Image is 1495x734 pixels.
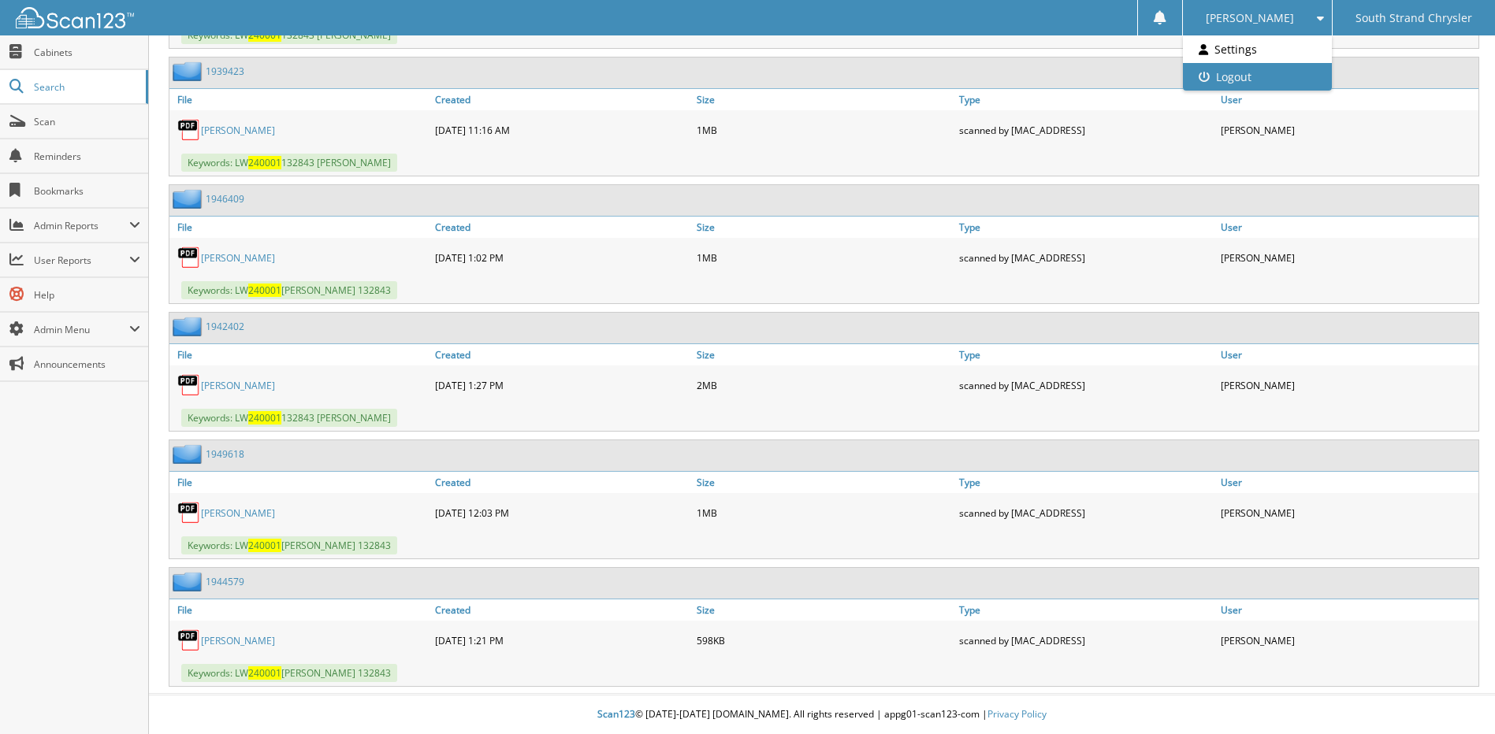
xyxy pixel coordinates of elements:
[149,695,1495,734] div: © [DATE]-[DATE] [DOMAIN_NAME]. All rights reserved | appg01-scan123-com |
[431,369,693,401] div: [DATE] 1:27 PM
[1217,625,1478,656] div: [PERSON_NAME]
[177,501,201,525] img: PDF.png
[181,536,397,554] span: Keywords: LW [PERSON_NAME] 132843
[206,575,244,588] a: 1944579
[693,217,954,238] a: Size
[1217,344,1478,365] a: User
[177,118,201,142] img: PDF.png
[693,599,954,621] a: Size
[955,599,1217,621] a: Type
[431,217,693,238] a: Created
[206,65,244,78] a: 1939423
[206,320,244,333] a: 1942402
[16,7,134,28] img: scan123-logo-white.svg
[177,628,201,652] img: PDF.png
[206,447,244,461] a: 1949618
[955,242,1217,273] div: scanned by [MAC_ADDRESS]
[173,189,206,209] img: folder2.png
[431,497,693,528] div: [DATE] 12:03 PM
[693,369,954,401] div: 2MB
[34,184,140,198] span: Bookmarks
[169,89,431,110] a: File
[248,284,281,297] span: 240001
[431,114,693,146] div: [DATE] 11:16 AM
[1217,217,1478,238] a: User
[248,539,281,552] span: 240001
[431,625,693,656] div: [DATE] 1:21 PM
[955,89,1217,110] a: Type
[206,192,244,206] a: 1946409
[34,150,140,163] span: Reminders
[1183,35,1332,63] a: Settings
[173,572,206,591] img: folder2.png
[173,444,206,464] img: folder2.png
[34,254,129,267] span: User Reports
[169,344,431,365] a: File
[34,80,138,94] span: Search
[431,472,693,493] a: Created
[1217,497,1478,528] div: [PERSON_NAME]
[34,358,140,371] span: Announcements
[181,154,397,172] span: Keywords: LW 132843 [PERSON_NAME]
[955,114,1217,146] div: scanned by [MAC_ADDRESS]
[955,369,1217,401] div: scanned by [MAC_ADDRESS]
[693,344,954,365] a: Size
[693,472,954,493] a: Size
[597,707,635,721] span: Scan123
[1217,369,1478,401] div: [PERSON_NAME]
[431,242,693,273] div: [DATE] 1:02 PM
[34,219,129,232] span: Admin Reports
[1416,658,1495,734] iframe: Chat Widget
[693,89,954,110] a: Size
[955,344,1217,365] a: Type
[955,625,1217,656] div: scanned by [MAC_ADDRESS]
[693,242,954,273] div: 1MB
[431,599,693,621] a: Created
[955,217,1217,238] a: Type
[1183,63,1332,91] a: Logout
[248,156,281,169] span: 240001
[248,411,281,424] span: 240001
[201,634,275,647] a: [PERSON_NAME]
[173,317,206,336] img: folder2.png
[1217,114,1478,146] div: [PERSON_NAME]
[1217,472,1478,493] a: User
[177,246,201,269] img: PDF.png
[201,251,275,265] a: [PERSON_NAME]
[693,625,954,656] div: 598KB
[1217,89,1478,110] a: User
[34,288,140,302] span: Help
[987,707,1047,721] a: Privacy Policy
[955,497,1217,528] div: scanned by [MAC_ADDRESS]
[431,344,693,365] a: Created
[177,373,201,397] img: PDF.png
[169,472,431,493] a: File
[169,599,431,621] a: File
[248,666,281,680] span: 240001
[1217,599,1478,621] a: User
[1356,13,1472,23] span: South Strand Chrysler
[431,89,693,110] a: Created
[693,497,954,528] div: 1MB
[169,217,431,238] a: File
[181,664,397,682] span: Keywords: LW [PERSON_NAME] 132843
[181,281,397,299] span: Keywords: LW [PERSON_NAME] 132843
[201,124,275,137] a: [PERSON_NAME]
[173,61,206,81] img: folder2.png
[34,115,140,128] span: Scan
[693,114,954,146] div: 1MB
[201,506,275,520] a: [PERSON_NAME]
[201,379,275,392] a: [PERSON_NAME]
[34,323,129,336] span: Admin Menu
[1217,242,1478,273] div: [PERSON_NAME]
[181,409,397,427] span: Keywords: LW 132843 [PERSON_NAME]
[1206,13,1294,23] span: [PERSON_NAME]
[34,46,140,59] span: Cabinets
[955,472,1217,493] a: Type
